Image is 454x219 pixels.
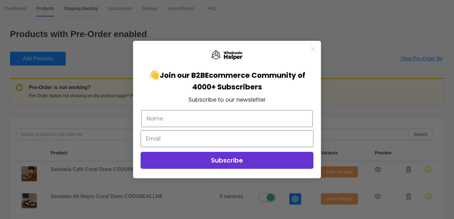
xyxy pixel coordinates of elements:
[141,152,313,169] button: Subscribe
[192,70,306,92] span: Ecommerce Community of 4000+ Subscribers
[141,110,313,127] input: Name
[188,96,266,104] span: Subscribe to our newsletter
[141,130,313,147] input: Email
[160,70,205,80] span: Join our B2B
[211,50,243,60] img: Wholesale Helper Logo
[149,69,205,81] span: 👋
[307,43,318,54] button: Close dialog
